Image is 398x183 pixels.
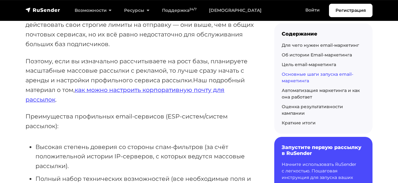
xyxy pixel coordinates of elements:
[282,71,353,83] a: Основные шаги запуска email-маркетинга
[25,86,224,103] a: как можно настроить корпоративную почту для рассылок
[282,87,360,99] a: Автоматизация маркетинга и как она работает
[282,42,359,48] a: Для чего нужен email-маркетинг
[299,4,326,17] a: Войти
[282,61,336,67] a: Цель email-маркетинга
[25,112,254,131] p: Преимущества профильных email-сервисов (ESP-систем/систем рассылок):
[282,52,352,57] a: Об истории Email-маркетинга
[282,31,365,37] div: Содержание
[25,7,60,13] img: RuSender
[68,4,118,17] a: Возможности
[329,4,373,17] a: Регистрация
[25,1,254,49] p: Все обозначенные сервисы не подходят для рекламных рассылок, это инструменты ведения деловых пере...
[25,56,254,104] p: Поэтому, если вы изначально рассчитываете на рост базы, планируете масштабные массовые рассылки с...
[35,142,254,171] li: Высокая степень доверия со стороны спам-фильтров (за счёт положительной истории IP-серверов, с ко...
[282,104,343,116] a: Оценка результативности кампании
[189,7,197,11] sup: 24/7
[203,4,268,17] a: [DEMOGRAPHIC_DATA]
[156,4,203,17] a: Поддержка24/7
[282,144,365,156] h6: Запустите первую рассылку в RuSender
[118,4,155,17] a: Ресурсы
[282,120,316,125] a: Краткие итоги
